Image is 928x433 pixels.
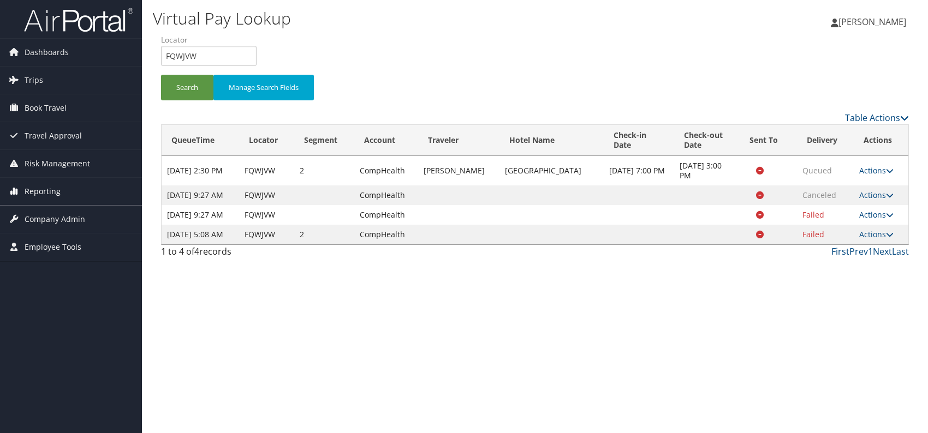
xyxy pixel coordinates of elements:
a: Actions [859,229,894,239]
td: [DATE] 7:00 PM [604,156,674,185]
td: 2 [294,225,354,244]
a: Prev [849,245,868,257]
span: Book Travel [25,94,67,122]
button: Search [161,75,213,100]
th: Delivery: activate to sort column ascending [797,125,854,156]
span: Employee Tools [25,233,81,261]
div: 1 to 4 of records [161,245,336,263]
td: FQWJVW [239,205,294,225]
th: Check-out Date: activate to sort column ascending [674,125,740,156]
a: Table Actions [845,112,909,124]
th: QueueTime: activate to sort column descending [162,125,239,156]
span: [PERSON_NAME] [838,16,906,28]
th: Check-in Date: activate to sort column ascending [604,125,674,156]
td: FQWJVW [239,185,294,205]
td: [PERSON_NAME] [418,156,500,185]
span: Travel Approval [25,122,82,149]
span: Canceled [802,190,836,200]
th: Account: activate to sort column ascending [354,125,418,156]
a: Actions [859,209,894,220]
td: CompHealth [354,185,418,205]
a: Actions [859,165,894,176]
h1: Virtual Pay Lookup [153,7,662,30]
span: Dashboards [25,39,69,66]
img: airportal-logo.png [24,7,133,33]
span: Trips [25,67,43,94]
a: Actions [859,190,894,200]
td: FQWJVW [239,225,294,244]
a: [PERSON_NAME] [831,5,917,38]
td: [DATE] 9:27 AM [162,205,239,225]
td: FQWJVW [239,156,294,185]
td: [DATE] 5:08 AM [162,225,239,244]
span: Company Admin [25,206,85,233]
td: CompHealth [354,205,418,225]
th: Actions [854,125,908,156]
th: Locator: activate to sort column ascending [239,125,294,156]
span: Queued [802,165,832,176]
span: Reporting [25,178,61,205]
a: Last [892,245,909,257]
span: 4 [194,245,199,257]
span: Risk Management [25,150,90,177]
td: [GEOGRAPHIC_DATA] [499,156,604,185]
td: CompHealth [354,156,418,185]
td: [DATE] 9:27 AM [162,185,239,205]
button: Manage Search Fields [213,75,314,100]
td: CompHealth [354,225,418,244]
th: Hotel Name: activate to sort column ascending [499,125,604,156]
a: First [831,245,849,257]
td: [DATE] 3:00 PM [674,156,740,185]
a: Next [873,245,892,257]
span: Failed [802,209,824,220]
label: Locator [161,34,265,45]
td: [DATE] 2:30 PM [162,156,239,185]
a: 1 [868,245,873,257]
th: Traveler: activate to sort column ascending [418,125,500,156]
span: Failed [802,229,824,239]
th: Sent To: activate to sort column ascending [740,125,796,156]
td: 2 [294,156,354,185]
th: Segment: activate to sort column ascending [294,125,354,156]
